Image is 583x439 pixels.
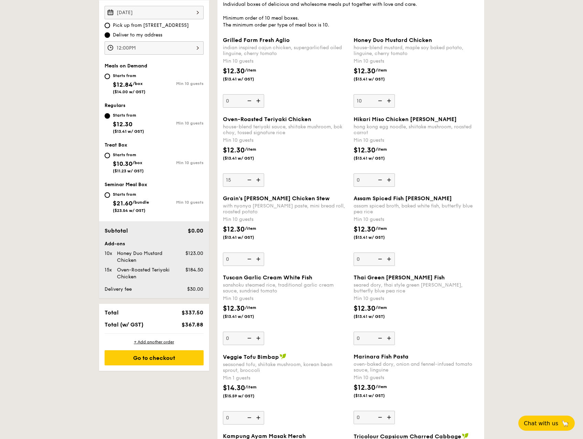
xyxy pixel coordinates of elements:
img: icon-add.58712e84.svg [254,411,264,424]
span: Regulars [105,103,126,108]
div: sanshoku steamed rice, traditional garlic cream sauce, sundried tomato [223,282,348,294]
span: 🦙 [561,419,569,427]
span: ($13.41 w/ GST) [223,314,270,319]
span: /item [245,147,256,152]
div: Min 10 guests [223,137,348,144]
div: Min 1 guests [223,375,348,382]
div: Starts from [113,73,145,78]
span: $0.00 [188,227,203,234]
span: ($13.41 w/ GST) [354,314,400,319]
div: Min 10 guests [354,137,479,144]
div: Add-ons [105,240,204,247]
input: Starts from$12.30($13.41 w/ GST)Min 10 guests [105,113,110,119]
button: Chat with us🦙 [518,416,575,431]
span: /item [376,147,387,152]
div: house-blend mustard, maple soy baked potato, linguine, cherry tomato [354,45,479,56]
div: 15x [102,267,114,274]
span: Marinara Fish Pasta [354,353,409,360]
span: ($13.41 w/ GST) [354,76,400,82]
div: + Add another order [105,339,204,345]
span: /box [133,81,143,86]
div: assam spiced broth, baked white fish, butterfly blue pea rice [354,203,479,215]
span: $12.30 [223,146,245,154]
span: Deliver to my address [113,32,162,39]
img: icon-add.58712e84.svg [385,332,395,345]
img: icon-add.58712e84.svg [385,173,395,186]
img: icon-reduce.1d2dbef1.svg [244,173,254,186]
img: icon-vegan.f8ff3823.svg [462,433,469,439]
input: Deliver to my address [105,32,110,38]
span: Subtotal [105,227,128,234]
span: Meals on Demand [105,63,147,69]
span: Treat Box [105,142,127,148]
span: ($13.41 w/ GST) [223,156,270,161]
div: Min 10 guests [223,295,348,302]
input: Honey Duo Mustard Chickenhouse-blend mustard, maple soy baked potato, linguine, cherry tomatoMin ... [354,94,395,108]
span: Grilled Farm Fresh Aglio [223,37,290,43]
span: ($13.41 w/ GST) [354,235,400,240]
div: Min 10 guests [354,216,479,223]
span: $12.30 [354,146,376,154]
span: /item [376,68,387,73]
input: Thai Green [PERSON_NAME] Fishseared dory, thai style green [PERSON_NAME], butterfly blue pea rice... [354,332,395,345]
span: $14.30 [223,384,245,392]
span: /item [376,384,387,389]
img: icon-add.58712e84.svg [254,173,264,186]
span: Chat with us [524,420,558,427]
img: icon-reduce.1d2dbef1.svg [374,253,385,266]
span: Oven-Roasted Teriyaki Chicken [223,116,311,122]
span: ($13.41 w/ GST) [223,235,270,240]
span: Hikari Miso Chicken [PERSON_NAME] [354,116,457,122]
img: icon-vegan.f8ff3823.svg [280,353,287,360]
div: house-blend teriyaki sauce, shiitake mushroom, bok choy, tossed signature rice [223,124,348,136]
img: icon-add.58712e84.svg [254,94,264,107]
img: icon-add.58712e84.svg [254,332,264,345]
input: Grilled Farm Fresh Aglioindian inspired cajun chicken, supergarlicfied oiled linguine, cherry tom... [223,94,264,108]
span: $21.60 [113,200,132,207]
span: /item [376,226,387,231]
span: /item [245,385,257,389]
span: Tuscan Garlic Cream White Fish [223,274,312,281]
div: Starts from [113,152,144,158]
img: icon-add.58712e84.svg [385,94,395,107]
img: icon-reduce.1d2dbef1.svg [244,332,254,345]
span: ($23.54 w/ GST) [113,208,145,213]
div: with nyonya [PERSON_NAME] paste, mini bread roll, roasted potato [223,203,348,215]
span: /item [245,226,256,231]
span: Veggie Tofu Bimbap [223,354,279,360]
span: /bundle [132,200,149,205]
span: Thai Green [PERSON_NAME] Fish [354,274,445,281]
div: Starts from [113,192,149,197]
input: Event date [105,6,204,19]
span: $30.00 [187,286,203,292]
div: hong kong egg noodle, shiitake mushroom, roasted carrot [354,124,479,136]
div: seasoned tofu, shiitake mushroom, korean bean sprout, broccoli [223,362,348,373]
img: icon-add.58712e84.svg [254,253,264,266]
span: /item [376,305,387,310]
span: Grain's [PERSON_NAME] Chicken Stew [223,195,330,202]
span: $12.30 [354,304,376,313]
span: ($15.59 w/ GST) [223,393,270,399]
span: $12.30 [354,225,376,234]
span: /box [132,160,142,165]
span: ($13.41 w/ GST) [354,156,400,161]
div: Min 10 guests [154,121,204,126]
span: $184.50 [185,267,203,273]
span: ($11.23 w/ GST) [113,169,144,173]
img: icon-reduce.1d2dbef1.svg [244,253,254,266]
div: Min 10 guests [154,200,204,205]
span: $12.84 [113,81,133,88]
span: /item [245,68,256,73]
input: Veggie Tofu Bimbapseasoned tofu, shiitake mushroom, korean bean sprout, broccoliMin 1 guests$14.3... [223,411,264,425]
span: ($13.41 w/ GST) [113,129,144,134]
div: Min 10 guests [354,295,479,302]
span: /item [245,305,256,310]
div: seared dory, thai style green [PERSON_NAME], butterfly blue pea rice [354,282,479,294]
input: Starts from$10.30/box($11.23 w/ GST)Min 10 guests [105,153,110,158]
input: Starts from$21.60/bundle($23.54 w/ GST)Min 10 guests [105,192,110,198]
span: Total (w/ GST) [105,321,143,328]
div: Go to checkout [105,350,204,365]
span: $12.30 [354,67,376,75]
span: $337.50 [182,309,203,316]
div: Min 10 guests [354,374,479,381]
